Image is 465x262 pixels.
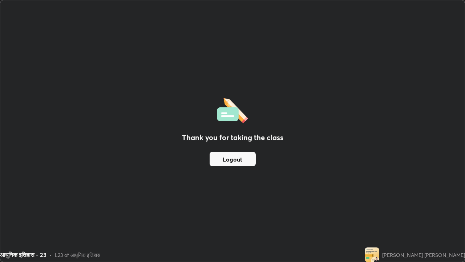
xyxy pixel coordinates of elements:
[210,152,256,166] button: Logout
[217,96,248,123] img: offlineFeedback.1438e8b3.svg
[382,251,465,259] div: [PERSON_NAME] [PERSON_NAME]
[55,251,100,259] div: L23 of आधुनिक इतिहास
[49,251,52,259] div: •
[182,132,283,143] h2: Thank you for taking the class
[365,247,379,262] img: 240ce401da9f437399e40798f16adbfd.jpg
